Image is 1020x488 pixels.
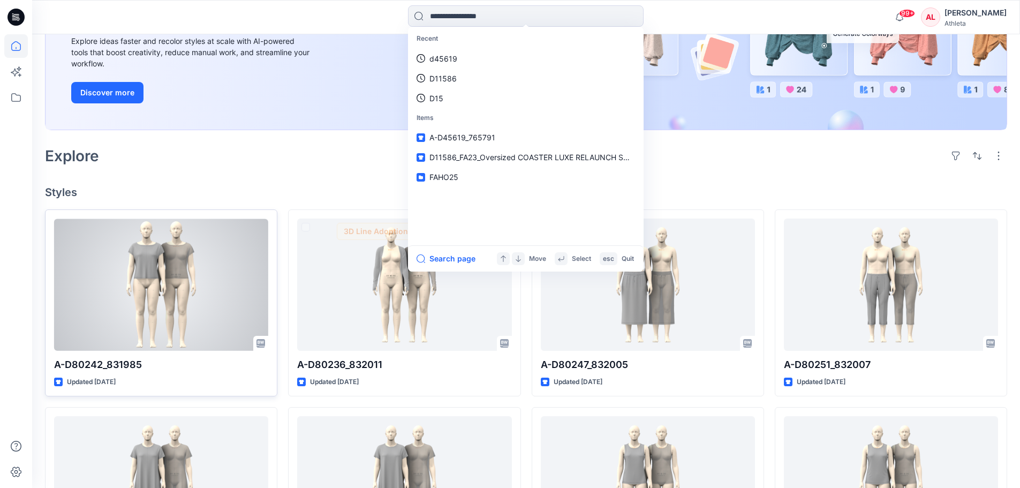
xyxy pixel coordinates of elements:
[410,147,641,167] a: D11586_FA23_Oversized COASTER LUXE RELAUNCH SWEATSHIRT_[DATE]_TOP
[529,253,546,265] p: Move
[410,108,641,128] p: Items
[410,88,641,108] a: D15
[429,73,457,84] p: D11586
[54,357,268,372] p: A-D80242_831985
[945,6,1007,19] div: [PERSON_NAME]
[417,252,475,265] button: Search page
[541,357,755,372] p: A-D80247_832005
[54,219,268,351] a: A-D80242_831985
[784,219,998,351] a: A-D80251_832007
[429,93,443,104] p: D15
[784,357,998,372] p: A-D80251_832007
[429,133,495,142] span: A-D45619_765791
[45,186,1007,199] h4: Styles
[45,147,99,164] h2: Explore
[797,377,845,388] p: Updated [DATE]
[71,35,312,69] div: Explore ideas faster and recolor styles at scale with AI-powered tools that boost creativity, red...
[71,82,312,103] a: Discover more
[572,253,591,265] p: Select
[410,49,641,69] a: d45619
[297,357,511,372] p: A-D80236_832011
[429,153,711,162] span: D11586_FA23_Oversized COASTER LUXE RELAUNCH SWEATSHIRT_[DATE]_TOP
[554,377,602,388] p: Updated [DATE]
[71,82,143,103] button: Discover more
[899,9,915,18] span: 99+
[410,127,641,147] a: A-D45619_765791
[541,219,755,351] a: A-D80247_832005
[945,19,1007,27] div: Athleta
[622,253,634,265] p: Quit
[429,172,458,182] span: FAHO25
[67,377,116,388] p: Updated [DATE]
[429,53,457,64] p: d45619
[921,7,940,27] div: AL
[410,167,641,187] a: FAHO25
[410,29,641,49] p: Recent
[310,377,359,388] p: Updated [DATE]
[410,69,641,88] a: D11586
[603,253,614,265] p: esc
[297,219,511,351] a: A-D80236_832011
